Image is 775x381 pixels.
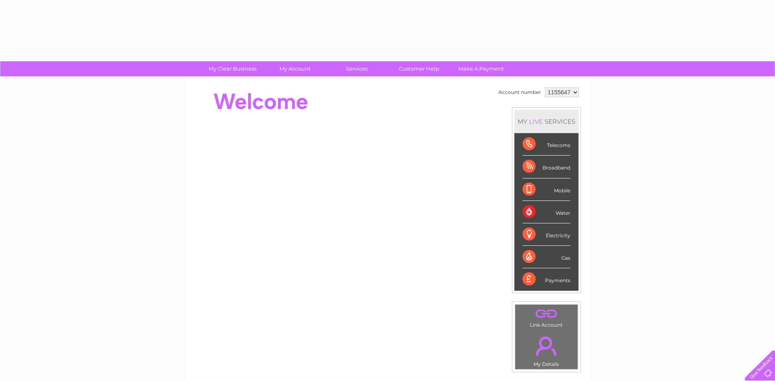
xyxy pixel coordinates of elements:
[199,61,266,76] a: My Clear Business
[523,268,570,290] div: Payments
[515,304,578,330] td: Link Account
[527,118,545,125] div: LIVE
[514,110,578,133] div: MY SERVICES
[323,61,391,76] a: Services
[523,156,570,178] div: Broadband
[523,246,570,268] div: Gas
[517,307,576,321] a: .
[261,61,328,76] a: My Account
[447,61,515,76] a: Make A Payment
[523,223,570,246] div: Electricity
[523,133,570,156] div: Telecoms
[523,201,570,223] div: Water
[385,61,453,76] a: Customer Help
[523,178,570,201] div: Mobile
[515,330,578,370] td: My Details
[496,85,543,99] td: Account number
[517,332,576,360] a: .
